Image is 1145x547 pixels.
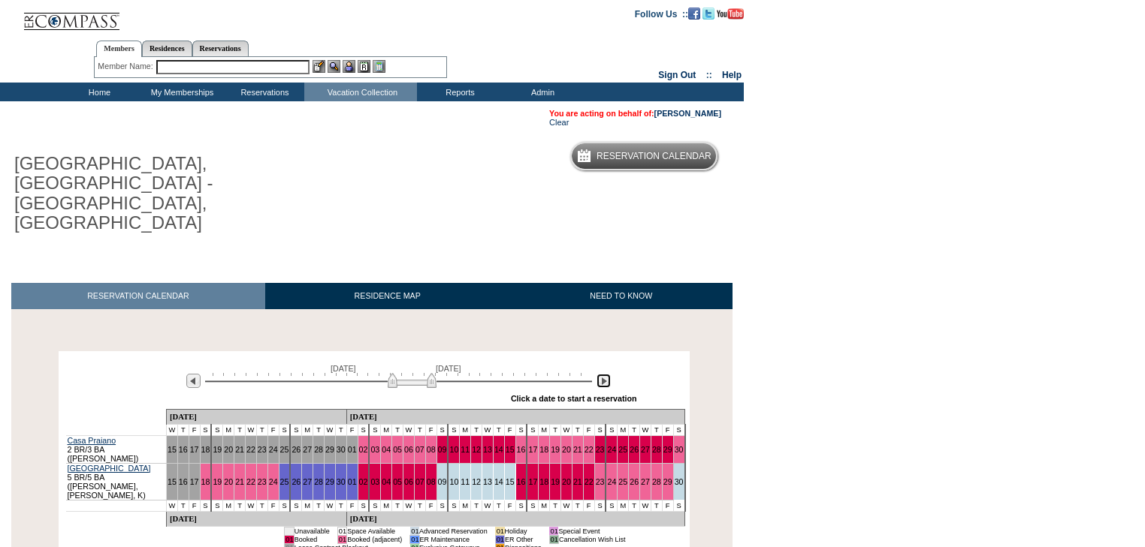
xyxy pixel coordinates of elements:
[597,152,711,161] h5: Reservation Calendar
[436,364,461,373] span: [DATE]
[166,424,177,435] td: W
[410,527,419,535] td: 01
[471,424,482,435] td: T
[200,424,211,435] td: S
[168,445,177,454] a: 15
[346,500,358,511] td: F
[373,60,385,73] img: b_calculator.gif
[528,445,537,454] a: 17
[179,445,188,454] a: 16
[663,445,672,454] a: 29
[562,477,571,486] a: 20
[346,409,684,424] td: [DATE]
[448,500,459,511] td: S
[618,424,629,435] td: M
[438,445,447,454] a: 09
[392,500,403,511] td: T
[68,464,151,473] a: [GEOGRAPHIC_DATA]
[504,500,515,511] td: F
[382,477,391,486] a: 04
[190,477,199,486] a: 17
[211,500,222,511] td: S
[500,83,582,101] td: Admin
[381,500,392,511] td: M
[166,500,177,511] td: W
[313,500,325,511] td: T
[558,535,625,543] td: Cancellation Wish List
[539,500,550,511] td: M
[359,477,368,486] a: 02
[325,424,336,435] td: W
[304,83,417,101] td: Vacation Collection
[294,535,330,543] td: Booked
[292,445,301,454] a: 26
[505,535,542,543] td: ER Other
[549,527,558,535] td: 01
[168,477,177,486] a: 15
[527,424,538,435] td: S
[189,500,200,511] td: F
[539,424,550,435] td: M
[482,424,494,435] td: W
[347,535,403,543] td: Booked (adjacent)
[294,527,330,535] td: Unavailable
[495,535,504,543] td: 01
[494,477,503,486] a: 14
[393,445,402,454] a: 05
[258,445,267,454] a: 23
[392,424,403,435] td: T
[246,477,255,486] a: 22
[267,424,279,435] td: F
[425,500,437,511] td: F
[280,477,289,486] a: 25
[517,477,526,486] a: 16
[527,500,538,511] td: S
[279,500,290,511] td: S
[393,477,402,486] a: 05
[640,424,651,435] td: W
[662,424,673,435] td: F
[256,424,267,435] td: T
[573,477,582,486] a: 21
[550,500,561,511] td: T
[607,477,616,486] a: 24
[369,500,380,511] td: S
[472,477,481,486] a: 12
[483,445,492,454] a: 13
[404,477,413,486] a: 06
[583,500,594,511] td: F
[224,477,233,486] a: 20
[245,500,256,511] td: W
[549,535,558,543] td: 01
[482,500,494,511] td: W
[652,445,661,454] a: 28
[211,424,222,435] td: S
[370,445,379,454] a: 03
[460,500,471,511] td: M
[419,527,488,535] td: Advanced Reservation
[419,535,488,543] td: ER Maintenance
[528,477,537,486] a: 17
[437,500,448,511] td: S
[483,477,492,486] a: 13
[415,445,424,454] a: 07
[403,500,415,511] td: W
[438,477,447,486] a: 09
[651,500,662,511] td: T
[618,477,627,486] a: 25
[186,374,201,388] img: Previous
[539,445,548,454] a: 18
[166,409,346,424] td: [DATE]
[265,283,510,309] a: RESIDENCE MAP
[472,445,481,454] a: 12
[348,477,357,486] a: 01
[177,424,189,435] td: T
[509,283,733,309] a: NEED TO KNOW
[139,83,222,101] td: My Memberships
[414,424,425,435] td: T
[618,500,629,511] td: M
[505,527,542,535] td: Holiday
[471,500,482,511] td: T
[506,445,515,454] a: 15
[290,424,301,435] td: S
